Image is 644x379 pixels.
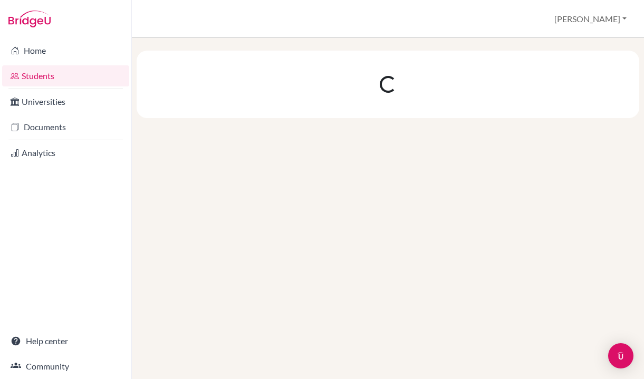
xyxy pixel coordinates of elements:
div: Open Intercom Messenger [608,343,633,368]
a: Universities [2,91,129,112]
a: Home [2,40,129,61]
button: [PERSON_NAME] [550,9,631,29]
a: Community [2,356,129,377]
a: Students [2,65,129,86]
img: Bridge-U [8,11,51,27]
a: Analytics [2,142,129,163]
a: Help center [2,331,129,352]
a: Documents [2,116,129,138]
